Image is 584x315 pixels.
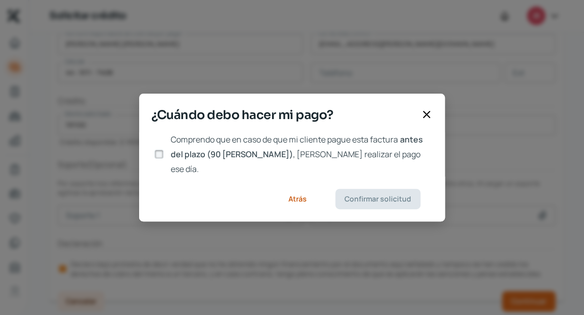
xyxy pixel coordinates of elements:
[171,134,398,145] span: Comprendo que en caso de que mi cliente pague esta factura
[344,195,411,203] span: Confirmar solicitud
[276,189,319,209] button: Atrás
[171,149,420,175] span: , [PERSON_NAME] realizar el pago ese día.
[335,189,420,209] button: Confirmar solicitud
[151,106,416,124] span: ¿Cuándo debo hacer mi pago?
[288,195,307,203] span: Atrás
